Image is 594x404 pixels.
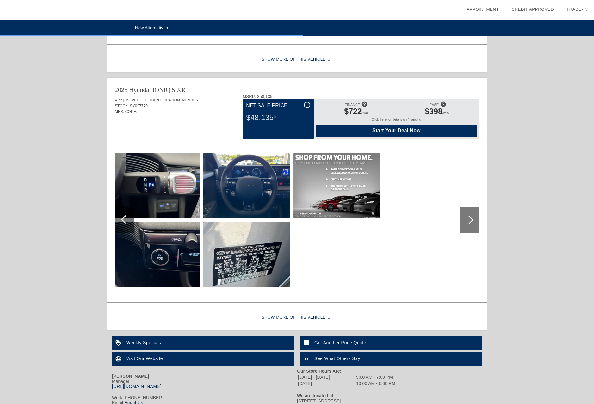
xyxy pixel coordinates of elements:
img: def92f77f7af915a146798190053f830x.jpg [293,153,380,218]
a: Credit Approved [511,7,554,12]
td: 9:00 AM - 7:00 PM [356,374,396,380]
a: Get Another Price Quote [300,336,482,350]
div: $48,135* [246,109,310,126]
div: /mo [319,107,393,118]
span: $722 [344,107,362,116]
td: 10:00 AM - 6:00 PM [356,381,396,386]
img: a64df2b1252bf1143f2b885d15ffed59x.jpg [113,222,200,287]
strong: Our Store Hours Are: [297,369,341,374]
a: Visit Our Website [112,352,294,366]
img: ic_mode_comment_white_24dp_2x.png [300,336,314,350]
div: Click here for details on financing [316,118,477,125]
span: VIN: [115,98,122,102]
td: [DATE] - [DATE] [298,374,355,380]
div: /mo [400,107,473,118]
span: MFR. CODE: [115,109,137,114]
a: Trade-In [566,7,588,12]
img: 93ec6cde069e56044397231d092992c2x.jpg [113,153,200,218]
div: Manager [112,379,297,389]
div: Quoted on [DATE] 3:51:43 PM [115,124,479,134]
span: SY027770 [130,104,148,108]
span: Start Your Deal Now [324,128,469,133]
a: [URL][DOMAIN_NAME] [112,384,162,389]
strong: [PERSON_NAME] [112,374,149,379]
img: ic_language_white_24dp_2x.png [112,352,126,366]
div: Show More of this Vehicle [107,305,487,330]
img: b8ba2c9269d5119f23e54b84e0c594e1x.jpg [203,222,290,287]
img: ic_loyalty_white_24dp_2x.png [112,336,126,350]
div: i [304,102,310,108]
div: Show More of this Vehicle [107,47,487,72]
div: 2025 Hyundai IONIQ 5 [115,85,175,94]
div: XRT [177,85,189,94]
a: See What Others Say [300,352,482,366]
strong: We are located at: [297,393,335,398]
img: ic_format_quote_white_24dp_2x.png [300,352,314,366]
span: STOCK: [115,104,129,108]
span: [US_VEHICLE_IDENTIFICATION_NUMBER] [123,98,200,102]
a: Weekly Specials [112,336,294,350]
span: [PHONE_NUMBER] [123,395,163,400]
td: [DATE] [298,381,355,386]
span: $398 [425,107,442,116]
div: Work: [112,395,297,400]
div: MSRP: $58,135 [243,94,479,99]
img: 48b1ff40681a84c6a693be3babf0a9c7x.jpg [203,153,290,218]
span: FINANCE [345,103,360,107]
a: Appointment [467,7,499,12]
div: Net Sale Price: [246,102,310,109]
span: LEASE [428,103,439,107]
